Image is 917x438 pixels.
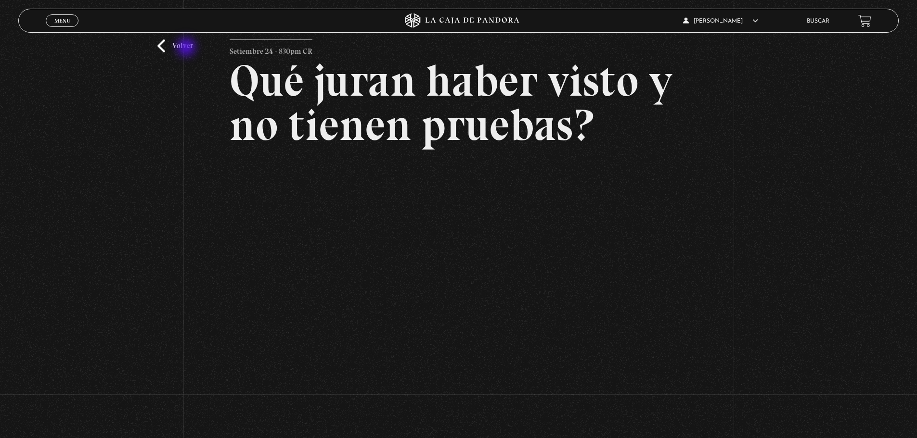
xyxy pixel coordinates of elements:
[157,39,193,52] a: Volver
[683,18,758,24] span: [PERSON_NAME]
[858,14,871,27] a: View your shopping cart
[54,18,70,24] span: Menu
[51,26,74,33] span: Cerrar
[230,162,687,419] iframe: Dailymotion video player – Que juras haber visto y no tienes pruebas (98)
[230,39,312,59] p: Setiembre 24 - 830pm CR
[807,18,829,24] a: Buscar
[230,59,687,147] h2: Qué juran haber visto y no tienen pruebas?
